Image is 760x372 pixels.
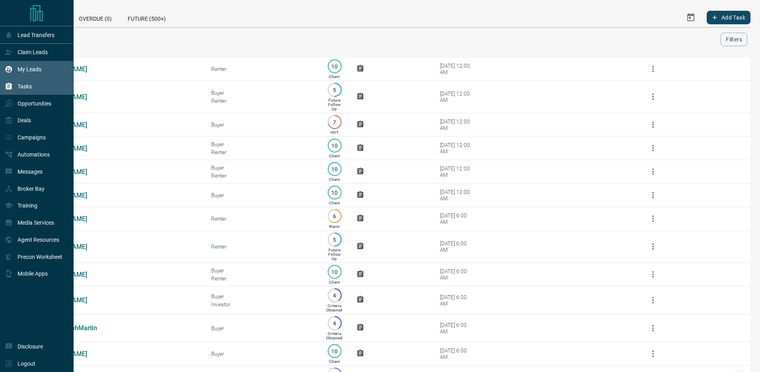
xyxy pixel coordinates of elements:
div: Buyer [211,164,313,171]
div: Overdue (0) [71,8,120,27]
div: Buyer [211,121,313,128]
button: Add Task [707,11,750,24]
p: 6 [332,213,338,219]
p: Client [329,280,340,284]
div: [DATE] 6:00 AM [440,212,474,225]
p: 10 [332,166,338,172]
p: Criteria Obtained [326,303,342,312]
div: [DATE] 6:00 AM [440,322,474,335]
p: 4 [332,292,338,298]
div: [DATE] 12:00 AM [440,63,474,75]
div: [DATE] 12:00 AM [440,142,474,155]
p: Criteria Obtained [326,331,342,340]
p: Client [329,359,340,364]
div: [DATE] 6:00 AM [440,294,474,307]
p: 10 [332,190,338,196]
p: 5 [332,87,338,93]
div: [DATE] 12:00 AM [440,118,474,131]
p: Client [329,201,340,205]
div: [DATE] 12:00 AM [440,165,474,178]
p: 7 [332,119,338,125]
div: Buyer [211,90,313,96]
div: Buyer [211,293,313,300]
div: Renter [211,149,313,155]
div: Renter [211,98,313,104]
div: Buyer [211,141,313,147]
div: [DATE] 12:00 AM [440,189,474,202]
p: 10 [332,143,338,149]
div: Renter [211,66,313,72]
p: Warm [329,224,340,229]
p: Future Follow Up [328,248,340,261]
button: Select Date Range [681,8,700,27]
div: [DATE] 12:00 AM [440,90,474,103]
p: 10 [332,63,338,69]
p: Client [329,177,340,182]
p: Client [329,74,340,79]
div: Buyer [211,267,313,274]
p: 10 [332,348,338,354]
div: [DATE] 6:00 AM [440,240,474,253]
div: Future (500+) [120,8,174,27]
button: Filters [721,33,747,46]
div: Renter [211,215,313,222]
p: Future Follow Up [328,98,340,111]
div: [DATE] 6:00 AM [440,347,474,360]
p: 4 [332,320,338,326]
p: Client [329,154,340,158]
div: Investor [211,301,313,307]
div: Buyer [211,325,313,331]
div: Buyer [211,192,313,198]
p: 10 [332,269,338,275]
p: HOT [330,130,338,135]
p: 5 [332,237,338,243]
div: Renter [211,243,313,250]
div: Renter [211,172,313,179]
div: Renter [211,275,313,282]
div: Buyer [211,350,313,357]
div: [DATE] 6:00 AM [440,268,474,281]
